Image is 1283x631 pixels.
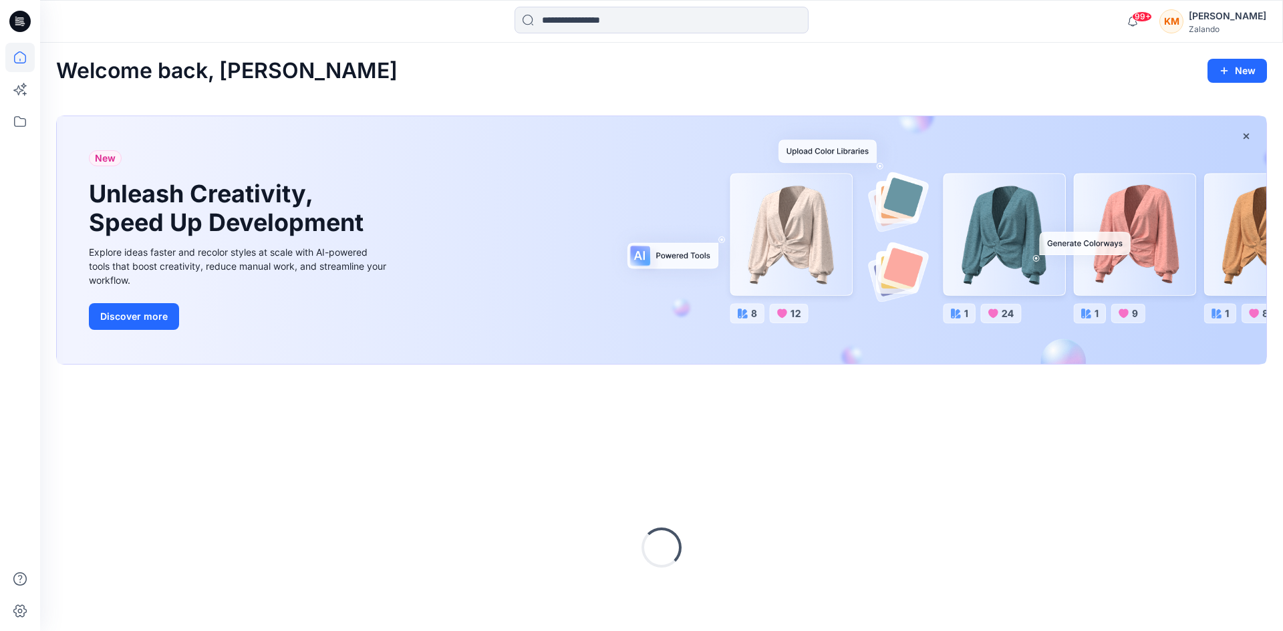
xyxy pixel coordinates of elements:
[1189,24,1266,34] div: Zalando
[89,303,390,330] a: Discover more
[1132,11,1152,22] span: 99+
[89,180,370,237] h1: Unleash Creativity, Speed Up Development
[95,150,116,166] span: New
[89,303,179,330] button: Discover more
[56,59,398,83] h2: Welcome back, [PERSON_NAME]
[1207,59,1267,83] button: New
[1189,8,1266,24] div: [PERSON_NAME]
[89,245,390,287] div: Explore ideas faster and recolor styles at scale with AI-powered tools that boost creativity, red...
[1159,9,1183,33] div: KM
